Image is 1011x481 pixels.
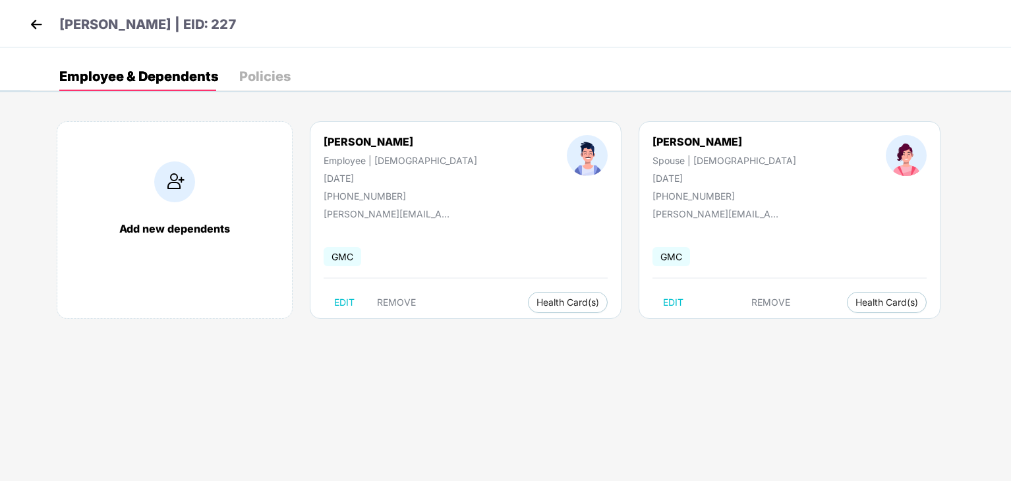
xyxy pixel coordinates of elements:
[324,173,477,184] div: [DATE]
[751,297,790,308] span: REMOVE
[652,247,690,266] span: GMC
[71,222,279,235] div: Add new dependents
[847,292,927,313] button: Health Card(s)
[663,297,683,308] span: EDIT
[886,135,927,176] img: profileImage
[324,135,477,148] div: [PERSON_NAME]
[239,70,291,83] div: Policies
[59,14,237,35] p: [PERSON_NAME] | EID: 227
[652,155,796,166] div: Spouse | [DEMOGRAPHIC_DATA]
[324,155,477,166] div: Employee | [DEMOGRAPHIC_DATA]
[652,208,784,219] div: [PERSON_NAME][EMAIL_ADDRESS][DOMAIN_NAME]
[567,135,608,176] img: profileImage
[154,161,195,202] img: addIcon
[324,208,455,219] div: [PERSON_NAME][EMAIL_ADDRESS][DOMAIN_NAME]
[652,173,796,184] div: [DATE]
[377,297,416,308] span: REMOVE
[652,135,796,148] div: [PERSON_NAME]
[528,292,608,313] button: Health Card(s)
[59,70,218,83] div: Employee & Dependents
[741,292,801,313] button: REMOVE
[366,292,426,313] button: REMOVE
[26,14,46,34] img: back
[324,247,361,266] span: GMC
[652,292,694,313] button: EDIT
[536,299,599,306] span: Health Card(s)
[334,297,355,308] span: EDIT
[324,292,365,313] button: EDIT
[855,299,918,306] span: Health Card(s)
[324,190,477,202] div: [PHONE_NUMBER]
[652,190,796,202] div: [PHONE_NUMBER]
